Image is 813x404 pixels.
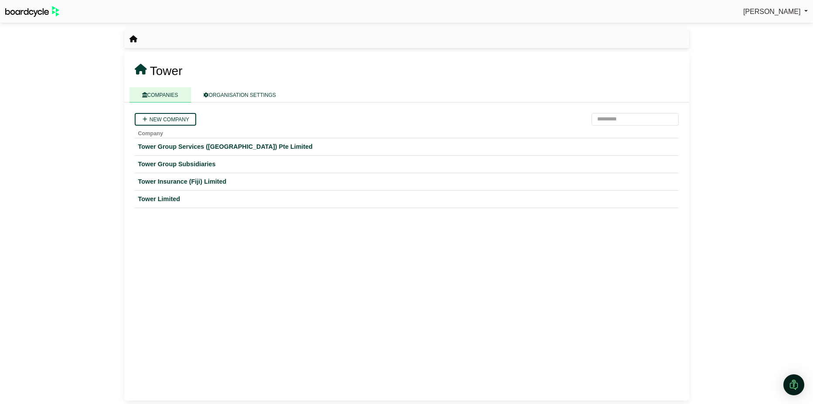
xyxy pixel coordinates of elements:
[743,8,801,15] span: [PERSON_NAME]
[5,6,59,17] img: BoardcycleBlackGreen-aaafeed430059cb809a45853b8cf6d952af9d84e6e89e1f1685b34bfd5cb7d64.svg
[138,142,675,152] a: Tower Group Services ([GEOGRAPHIC_DATA]) Pte Limited
[129,34,137,45] nav: breadcrumb
[138,194,675,204] a: Tower Limited
[138,159,675,169] a: Tower Group Subsidiaries
[783,374,804,395] div: Open Intercom Messenger
[743,6,808,17] a: [PERSON_NAME]
[150,64,183,78] span: Tower
[129,87,191,103] a: COMPANIES
[135,126,679,138] th: Company
[138,177,675,187] a: Tower Insurance (Fiji) Limited
[135,113,196,126] a: New company
[191,87,289,103] a: ORGANISATION SETTINGS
